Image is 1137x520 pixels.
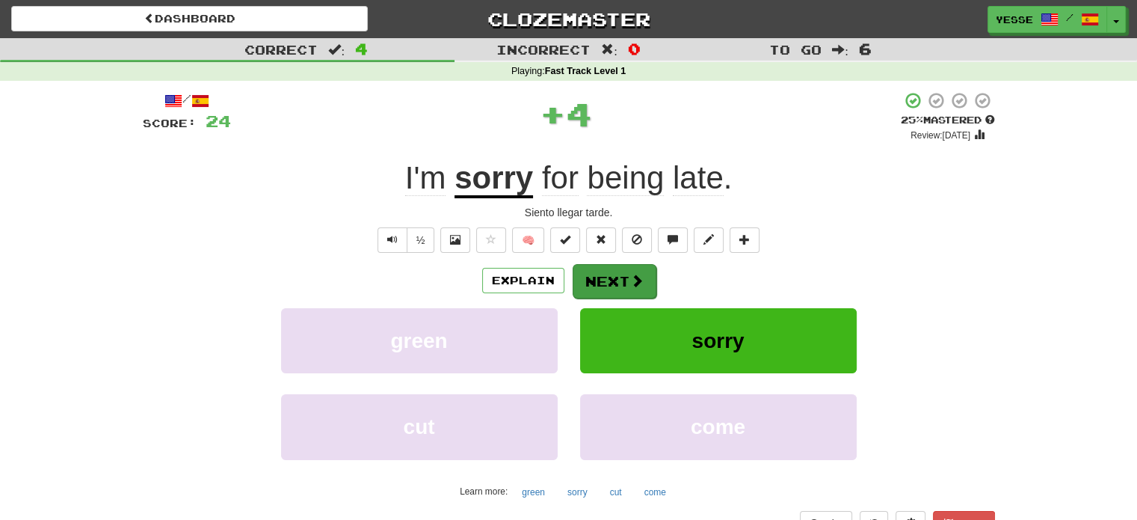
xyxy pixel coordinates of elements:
[355,40,368,58] span: 4
[691,415,745,438] span: come
[691,329,744,352] span: sorry
[281,308,558,373] button: green
[407,227,435,253] button: ½
[281,394,558,459] button: cut
[375,227,435,253] div: Text-to-speech controls
[580,394,857,459] button: come
[476,227,506,253] button: Favorite sentence (alt+f)
[636,481,674,504] button: come
[404,415,435,438] span: cut
[901,114,923,126] span: 25 %
[512,227,544,253] button: 🧠
[533,160,732,196] span: .
[730,227,759,253] button: Add to collection (alt+a)
[455,160,533,198] u: sorry
[673,160,724,196] span: late
[143,117,197,129] span: Score:
[405,160,446,196] span: I'm
[622,227,652,253] button: Ignore sentence (alt+i)
[658,227,688,253] button: Discuss sentence (alt+u)
[573,264,656,299] button: Next
[496,42,591,57] span: Incorrect
[550,227,580,253] button: Set this sentence to 100% Mastered (alt+m)
[545,66,626,76] strong: Fast Track Level 1
[580,308,857,373] button: sorry
[601,43,617,56] span: :
[244,42,318,57] span: Correct
[987,6,1107,33] a: Yesse /
[143,91,231,110] div: /
[586,227,616,253] button: Reset to 0% Mastered (alt+r)
[206,111,231,130] span: 24
[859,40,872,58] span: 6
[143,205,995,220] div: Siento llegar tarde.
[566,95,592,132] span: 4
[587,160,664,196] span: being
[514,481,553,504] button: green
[390,6,747,32] a: Clozemaster
[769,42,822,57] span: To go
[378,227,407,253] button: Play sentence audio (ctl+space)
[328,43,345,56] span: :
[482,268,564,293] button: Explain
[559,481,596,504] button: sorry
[440,227,470,253] button: Show image (alt+x)
[694,227,724,253] button: Edit sentence (alt+d)
[602,481,630,504] button: cut
[460,486,508,497] small: Learn more:
[1066,12,1073,22] span: /
[910,130,970,141] small: Review: [DATE]
[540,91,566,136] span: +
[628,40,641,58] span: 0
[832,43,848,56] span: :
[11,6,368,31] a: Dashboard
[542,160,579,196] span: for
[390,329,447,352] span: green
[996,13,1033,26] span: Yesse
[901,114,995,127] div: Mastered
